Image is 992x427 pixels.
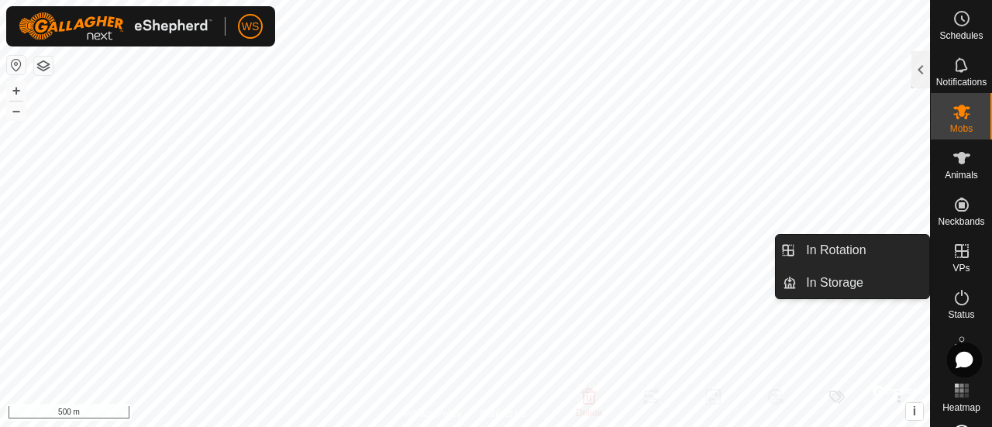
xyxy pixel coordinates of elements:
[942,403,980,412] span: Heatmap
[913,405,916,418] span: i
[480,407,526,421] a: Contact Us
[939,31,983,40] span: Schedules
[797,235,929,266] a: In Rotation
[948,310,974,319] span: Status
[7,56,26,74] button: Reset Map
[7,81,26,100] button: +
[34,57,53,75] button: Map Layers
[945,170,978,180] span: Animals
[404,407,462,421] a: Privacy Policy
[950,124,973,133] span: Mobs
[242,19,260,35] span: WS
[7,102,26,120] button: –
[797,267,929,298] a: In Storage
[776,267,929,298] li: In Storage
[906,403,923,420] button: i
[952,263,970,273] span: VPs
[19,12,212,40] img: Gallagher Logo
[776,235,929,266] li: In Rotation
[806,274,863,292] span: In Storage
[936,77,987,87] span: Notifications
[806,241,866,260] span: In Rotation
[938,217,984,226] span: Neckbands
